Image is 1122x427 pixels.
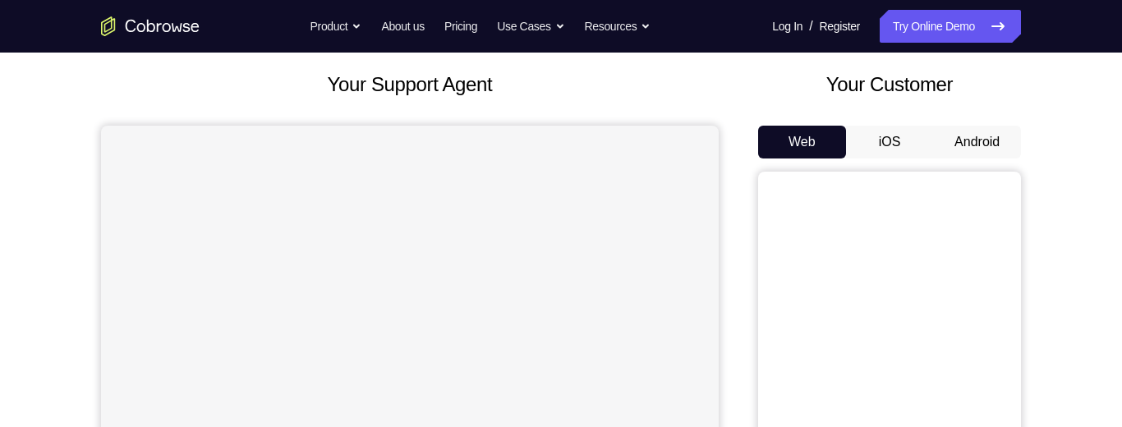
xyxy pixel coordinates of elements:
[772,10,802,43] a: Log In
[381,10,424,43] a: About us
[101,16,200,36] a: Go to the home page
[846,126,934,158] button: iOS
[933,126,1021,158] button: Android
[101,70,719,99] h2: Your Support Agent
[444,10,477,43] a: Pricing
[758,126,846,158] button: Web
[310,10,362,43] button: Product
[809,16,812,36] span: /
[585,10,651,43] button: Resources
[820,10,860,43] a: Register
[758,70,1021,99] h2: Your Customer
[880,10,1021,43] a: Try Online Demo
[497,10,564,43] button: Use Cases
